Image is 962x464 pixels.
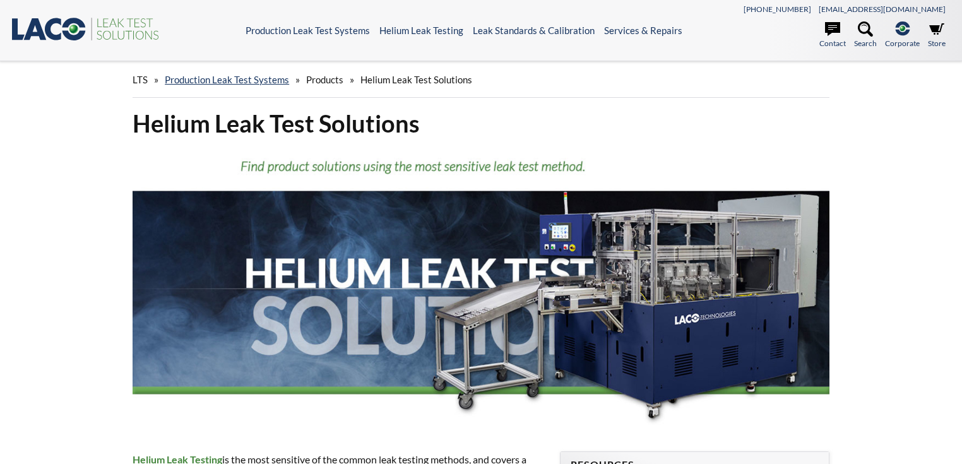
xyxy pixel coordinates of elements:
[360,74,472,85] span: Helium Leak Test Solutions
[306,74,343,85] span: Products
[133,149,829,427] img: Helium Leak Testing Solutions header
[133,74,148,85] span: LTS
[165,74,289,85] a: Production Leak Test Systems
[246,25,370,36] a: Production Leak Test Systems
[885,37,920,49] span: Corporate
[928,21,946,49] a: Store
[819,21,846,49] a: Contact
[379,25,463,36] a: Helium Leak Testing
[473,25,595,36] a: Leak Standards & Calibration
[819,4,946,14] a: [EMAIL_ADDRESS][DOMAIN_NAME]
[133,108,829,139] h1: Helium Leak Test Solutions
[133,62,829,98] div: » » »
[744,4,811,14] a: [PHONE_NUMBER]
[854,21,877,49] a: Search
[604,25,682,36] a: Services & Repairs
